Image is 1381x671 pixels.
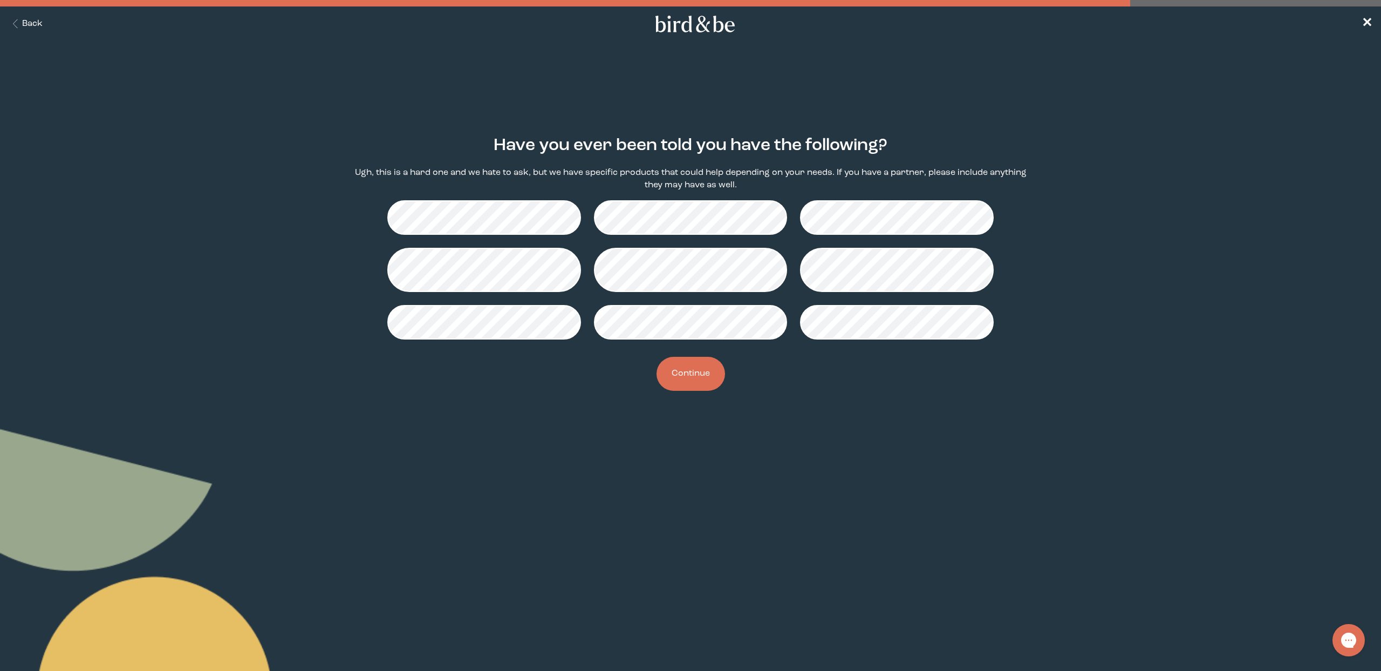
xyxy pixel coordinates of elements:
h2: Have you ever been told you have the following? [494,133,887,158]
span: ✕ [1362,17,1372,30]
p: Ugh, this is a hard one and we hate to ask, but we have specific products that could help dependi... [354,167,1027,192]
button: Continue [657,357,725,391]
iframe: Gorgias live chat messenger [1327,620,1370,660]
button: Back Button [9,18,43,30]
a: ✕ [1362,15,1372,33]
